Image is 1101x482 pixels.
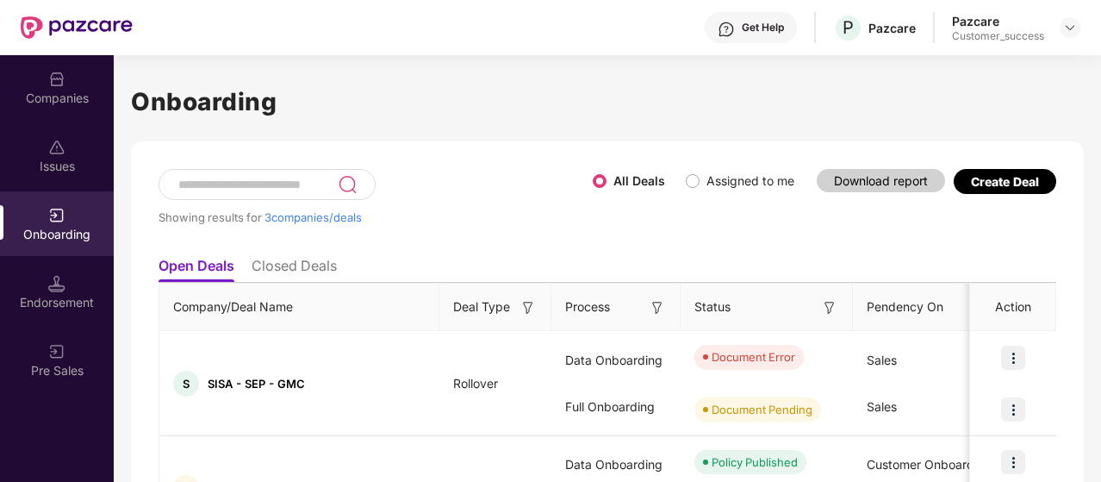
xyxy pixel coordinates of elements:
[159,210,593,224] div: Showing results for
[1063,21,1077,34] img: svg+xml;base64,PHN2ZyBpZD0iRHJvcGRvd24tMzJ4MzIiIHhtbG5zPSJodHRwOi8vd3d3LnczLm9yZy8yMDAwL3N2ZyIgd2...
[867,457,992,472] span: Customer Onboarding
[565,297,610,316] span: Process
[439,376,512,391] span: Rollover
[952,13,1044,29] div: Pazcare
[551,337,681,384] div: Data Onboarding
[867,353,897,367] span: Sales
[971,174,1039,189] div: Create Deal
[48,139,65,156] img: svg+xml;base64,PHN2ZyBpZD0iSXNzdWVzX2Rpc2FibGVkIiB4bWxucz0iaHR0cDovL3d3dy53My5vcmcvMjAwMC9zdmciIH...
[718,21,735,38] img: svg+xml;base64,PHN2ZyBpZD0iSGVscC0zMngzMiIgeG1sbnM9Imh0dHA6Ly93d3cudzMub3JnLzIwMDAvc3ZnIiB3aWR0aD...
[952,29,1044,43] div: Customer_success
[131,83,1084,121] h1: Onboarding
[21,16,133,39] img: New Pazcare Logo
[712,401,812,418] div: Document Pending
[867,399,897,414] span: Sales
[48,343,65,360] img: svg+xml;base64,PHN2ZyB3aWR0aD0iMjAiIGhlaWdodD0iMjAiIHZpZXdCb3g9IjAgMCAyMCAyMCIgZmlsbD0ibm9uZSIgeG...
[173,371,199,397] div: S
[868,20,916,36] div: Pazcare
[694,297,731,316] span: Status
[742,21,784,34] div: Get Help
[867,297,943,316] span: Pendency On
[1001,346,1025,370] img: icon
[264,210,362,224] span: 3 companies/deals
[208,377,305,391] span: SISA - SEP - GMC
[453,297,510,316] span: Deal Type
[519,299,537,316] img: svg+xml;base64,PHN2ZyB3aWR0aD0iMTYiIGhlaWdodD0iMTYiIHZpZXdCb3g9IjAgMCAxNiAxNiIgZmlsbD0ibm9uZSIgeG...
[338,174,358,195] img: svg+xml;base64,PHN2ZyB3aWR0aD0iMjQiIGhlaWdodD0iMjUiIHZpZXdCb3g9IjAgMCAyNCAyNSIgZmlsbD0ibm9uZSIgeG...
[821,299,838,316] img: svg+xml;base64,PHN2ZyB3aWR0aD0iMTYiIGhlaWdodD0iMTYiIHZpZXdCb3g9IjAgMCAxNiAxNiIgZmlsbD0ibm9uZSIgeG...
[48,71,65,88] img: svg+xml;base64,PHN2ZyBpZD0iQ29tcGFuaWVzIiB4bWxucz0iaHR0cDovL3d3dy53My5vcmcvMjAwMC9zdmciIHdpZHRoPS...
[649,299,666,316] img: svg+xml;base64,PHN2ZyB3aWR0aD0iMTYiIGhlaWdodD0iMTYiIHZpZXdCb3g9IjAgMCAxNiAxNiIgZmlsbD0ibm9uZSIgeG...
[252,257,337,282] li: Closed Deals
[159,284,439,331] th: Company/Deal Name
[712,348,795,366] div: Document Error
[843,17,854,38] span: P
[551,384,681,430] div: Full Onboarding
[706,173,794,188] label: Assigned to me
[712,454,798,471] div: Policy Published
[613,173,665,188] label: All Deals
[817,169,945,192] button: Download report
[48,275,65,292] img: svg+xml;base64,PHN2ZyB3aWR0aD0iMTQuNSIgaGVpZ2h0PSIxNC41IiB2aWV3Qm94PSIwIDAgMTYgMTYiIGZpbGw9Im5vbm...
[48,207,65,224] img: svg+xml;base64,PHN2ZyB3aWR0aD0iMjAiIGhlaWdodD0iMjAiIHZpZXdCb3g9IjAgMCAyMCAyMCIgZmlsbD0ibm9uZSIgeG...
[970,284,1056,331] th: Action
[1001,397,1025,422] img: icon
[159,257,234,282] li: Open Deals
[1001,450,1025,474] img: icon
